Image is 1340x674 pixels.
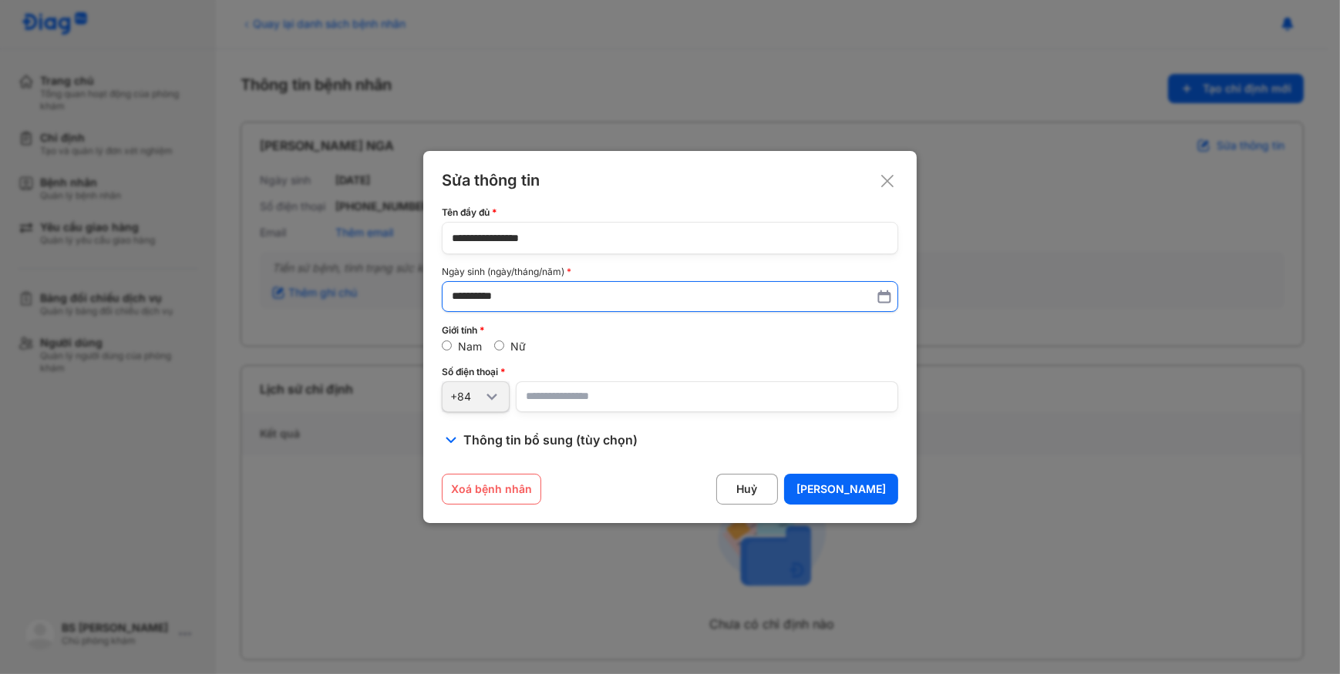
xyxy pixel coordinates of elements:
span: Thông tin bổ sung (tùy chọn) [463,431,638,449]
button: Xoá bệnh nhân [442,474,541,505]
div: Ngày sinh (ngày/tháng/năm) [442,267,898,277]
div: Tên đầy đủ [442,206,898,219]
div: Giới tính [442,324,898,337]
div: [PERSON_NAME] [796,482,886,496]
div: Sửa thông tin [442,169,898,191]
label: Nữ [510,340,526,353]
button: [PERSON_NAME] [784,474,898,505]
div: +84 [450,390,483,404]
div: Số điện thoại [442,366,898,378]
label: Nam [458,340,482,353]
button: Huỷ [716,474,778,505]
